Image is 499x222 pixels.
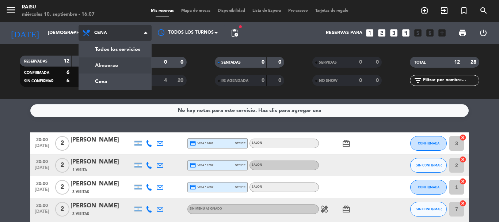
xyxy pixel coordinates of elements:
[418,141,439,145] span: CONFIRMADA
[414,76,422,85] i: filter_list
[55,202,69,217] span: 2
[72,189,89,195] span: 3 Visitas
[164,60,167,65] strong: 0
[214,9,249,13] span: Disponibilidad
[79,74,151,90] a: Cena
[420,6,429,15] i: add_circle_outline
[24,71,49,75] span: CONFIRMADA
[66,70,69,75] strong: 6
[359,60,362,65] strong: 0
[5,25,44,41] i: [DATE]
[235,163,245,168] span: stripe
[71,201,133,211] div: [PERSON_NAME]
[64,59,69,64] strong: 12
[33,187,51,196] span: [DATE]
[416,207,442,211] span: SIN CONFIRMAR
[410,158,447,173] button: SIN CONFIRMAR
[33,209,51,218] span: [DATE]
[190,184,196,191] i: credit_card
[418,185,439,189] span: CONFIRMADA
[221,79,248,83] span: RE AGENDADA
[413,28,423,38] i: looks_5
[416,163,442,167] span: SIN CONFIRMAR
[79,57,151,74] a: Almuerzo
[66,78,69,83] strong: 6
[365,28,374,38] i: looks_one
[164,78,167,83] strong: 4
[342,139,351,148] i: card_giftcard
[454,60,460,65] strong: 12
[479,29,488,37] i: power_settings_new
[410,202,447,217] button: SIN CONFIRMAR
[422,76,479,84] input: Filtrar por nombre...
[459,200,466,207] i: cancel
[24,60,47,63] span: RESERVADAS
[79,41,151,57] a: Todos los servicios
[262,60,264,65] strong: 0
[437,28,447,38] i: add_box
[190,207,222,210] span: Sin menú asignado
[320,205,329,214] i: healing
[230,29,239,37] span: pending_actions
[33,165,51,174] span: [DATE]
[410,136,447,151] button: CONFIRMADA
[190,140,196,147] i: credit_card
[178,78,185,83] strong: 20
[252,142,262,144] span: Salón
[71,179,133,189] div: [PERSON_NAME]
[262,78,264,83] strong: 0
[24,79,53,83] span: SIN CONFIRMAR
[190,184,213,191] span: visa * 4657
[147,9,178,13] span: Mis reservas
[33,143,51,152] span: [DATE]
[178,106,321,115] div: No hay notas para este servicio. Haz clic para agregar una
[33,157,51,165] span: 20:00
[22,4,95,11] div: Raisu
[5,4,16,15] i: menu
[410,180,447,195] button: CONFIRMADA
[33,201,51,209] span: 20:00
[458,29,467,37] span: print
[278,78,283,83] strong: 0
[68,29,77,37] i: arrow_drop_down
[71,157,133,167] div: [PERSON_NAME]
[190,162,213,169] span: visa * 1557
[190,162,196,169] i: credit_card
[190,140,213,147] span: visa * 0461
[459,178,466,185] i: cancel
[425,28,435,38] i: looks_6
[479,6,488,15] i: search
[473,22,494,44] div: LOG OUT
[33,135,51,143] span: 20:00
[459,134,466,141] i: cancel
[459,156,466,163] i: cancel
[342,205,351,214] i: card_giftcard
[72,167,87,173] span: 1 Visita
[252,185,262,188] span: Salón
[55,180,69,195] span: 2
[252,163,262,166] span: Salón
[326,30,362,35] span: Reservas para
[319,61,337,64] span: SERVIDAS
[221,61,241,64] span: SENTADAS
[22,11,95,18] div: miércoles 10. septiembre - 16:07
[377,28,386,38] i: looks_two
[440,6,449,15] i: exit_to_app
[359,78,362,83] strong: 0
[235,185,245,189] span: stripe
[72,211,89,217] span: 3 Visitas
[460,6,468,15] i: turned_in_not
[55,136,69,151] span: 2
[312,9,352,13] span: Tarjetas de regalo
[235,141,245,146] span: stripe
[414,61,426,64] span: TOTAL
[238,25,243,29] span: fiber_manual_record
[180,60,185,65] strong: 0
[5,4,16,18] button: menu
[55,158,69,173] span: 2
[376,60,380,65] strong: 0
[401,28,411,38] i: looks_4
[71,135,133,145] div: [PERSON_NAME]
[278,60,283,65] strong: 0
[471,60,478,65] strong: 28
